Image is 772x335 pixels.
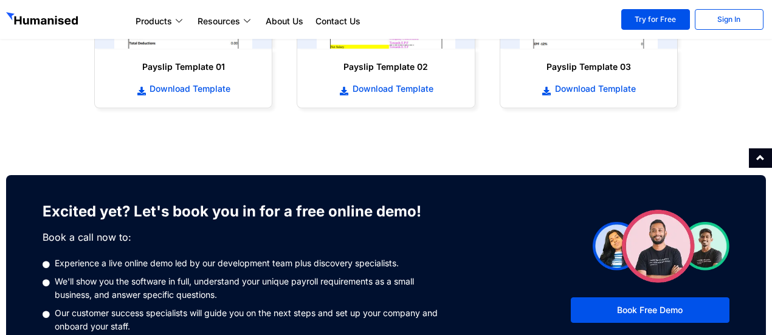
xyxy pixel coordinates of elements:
a: Download Template [309,82,462,95]
a: Contact Us [309,14,367,29]
span: Download Template [146,83,230,95]
span: Experience a live online demo led by our development team plus discovery specialists. [52,257,399,270]
p: Book a call now to: [43,230,441,244]
a: Book Free Demo [571,297,729,323]
a: Products [129,14,191,29]
h3: Excited yet? Let's book you in for a free online demo! [43,199,441,224]
a: Download Template [512,82,665,95]
a: About Us [260,14,309,29]
a: Sign In [695,9,763,30]
a: Resources [191,14,260,29]
span: Our customer success specialists will guide you on the next steps and set up your company and onb... [52,306,441,333]
span: We'll show you the software in full, understand your unique payroll requirements as a small busin... [52,275,441,302]
h6: Payslip Template 02 [309,61,462,73]
span: Download Template [350,83,433,95]
h6: Payslip Template 03 [512,61,665,73]
a: Try for Free [621,9,690,30]
h6: Payslip Template 01 [107,61,260,73]
img: GetHumanised Logo [6,12,80,28]
span: Download Template [552,83,636,95]
a: Download Template [107,82,260,95]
